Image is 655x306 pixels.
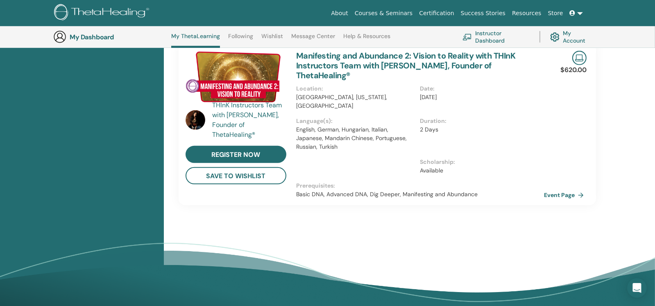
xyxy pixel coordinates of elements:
div: Open Intercom Messenger [627,278,647,298]
a: Instructor Dashboard [462,28,530,46]
a: Event Page [544,189,587,201]
a: THInK Instructors Team with [PERSON_NAME], Founder of ThetaHealing® [212,100,288,140]
a: Courses & Seminars [351,6,416,21]
p: [DATE] [420,93,539,102]
a: Following [228,33,253,46]
a: My ThetaLearning [171,33,220,48]
h3: My Dashboard [70,33,152,41]
p: Duration : [420,117,539,125]
img: default.jpg [186,110,205,130]
p: 2 Days [420,125,539,134]
p: Language(s) : [296,117,415,125]
button: save to wishlist [186,167,286,184]
p: Prerequisites : [296,181,544,190]
a: Store [545,6,567,21]
p: Basic DNA, Advanced DNA, Dig Deeper, Manifesting and Abundance [296,190,544,199]
img: generic-user-icon.jpg [53,30,66,43]
a: register now [186,146,286,163]
a: Certification [416,6,457,21]
a: Success Stories [458,6,509,21]
img: cog.svg [550,30,560,44]
a: My Account [550,28,594,46]
a: Message Center [291,33,335,46]
p: Location : [296,84,415,93]
span: register now [211,150,260,159]
img: chalkboard-teacher.svg [462,34,472,41]
p: English, German, Hungarian, Italian, Japanese, Mandarin Chinese, Portuguese, Russian, Turkish [296,125,415,151]
img: Live Online Seminar [572,51,587,65]
p: Date : [420,84,539,93]
p: [GEOGRAPHIC_DATA], [US_STATE], [GEOGRAPHIC_DATA] [296,93,415,110]
a: Manifesting and Abundance 2: Vision to Reality with THInK Instructors Team with [PERSON_NAME], Fo... [296,50,516,81]
p: Scholarship : [420,158,539,166]
a: Wishlist [261,33,283,46]
img: Manifesting and Abundance 2: Vision to Reality [186,51,286,102]
a: Help & Resources [343,33,390,46]
p: $620.00 [560,65,587,75]
a: Resources [509,6,545,21]
a: About [328,6,351,21]
p: Available [420,166,539,175]
img: logo.png [54,4,152,23]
